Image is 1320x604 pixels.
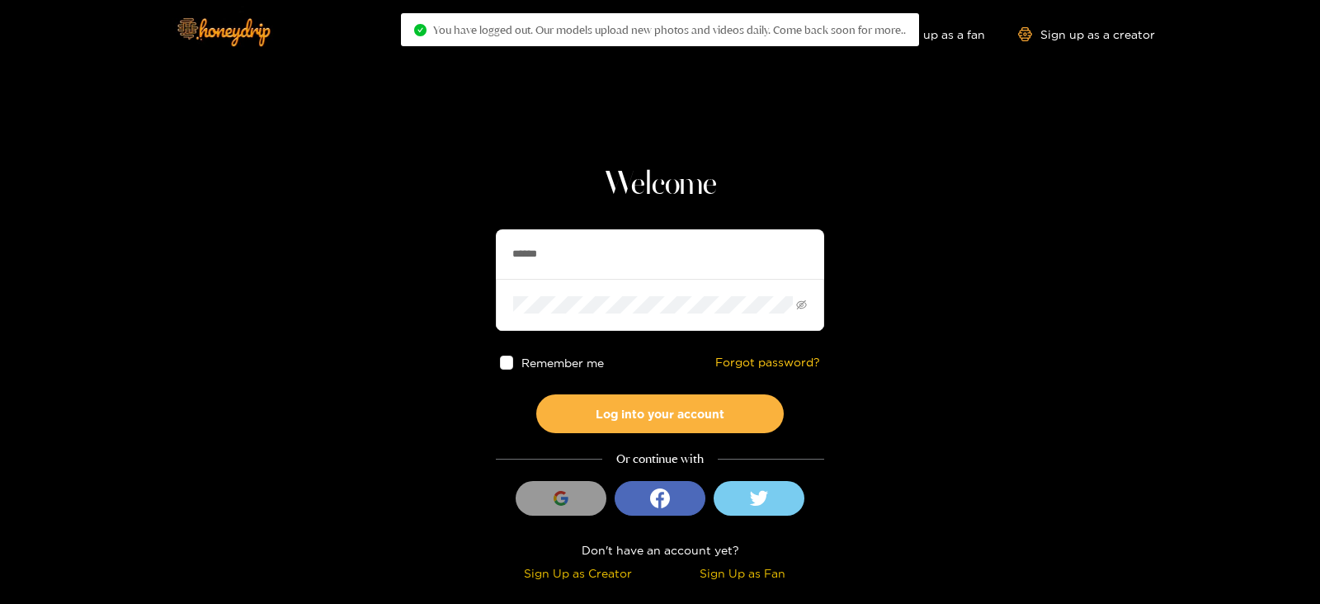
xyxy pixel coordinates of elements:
h1: Welcome [496,165,824,205]
a: Sign up as a creator [1018,27,1155,41]
span: eye-invisible [796,300,807,310]
div: Don't have an account yet? [496,540,824,559]
button: Log into your account [536,394,784,433]
a: Forgot password? [715,356,820,370]
div: Sign Up as Fan [664,564,820,583]
span: check-circle [414,24,427,36]
span: Remember me [522,356,605,369]
span: You have logged out. Our models upload new photos and videos daily. Come back soon for more.. [433,23,906,36]
a: Sign up as a fan [872,27,985,41]
div: Or continue with [496,450,824,469]
div: Sign Up as Creator [500,564,656,583]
